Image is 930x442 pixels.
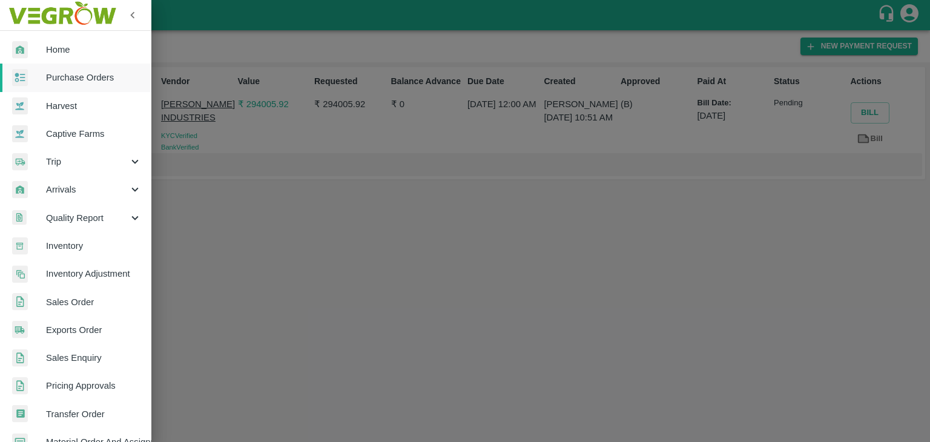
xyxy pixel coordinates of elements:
[46,323,142,337] span: Exports Order
[12,377,28,395] img: sales
[46,267,142,280] span: Inventory Adjustment
[46,127,142,140] span: Captive Farms
[12,97,28,115] img: harvest
[46,295,142,309] span: Sales Order
[12,181,28,199] img: whArrival
[46,379,142,392] span: Pricing Approvals
[46,71,142,84] span: Purchase Orders
[12,153,28,171] img: delivery
[12,41,28,59] img: whArrival
[12,293,28,311] img: sales
[12,349,28,367] img: sales
[12,210,27,225] img: qualityReport
[46,99,142,113] span: Harvest
[46,239,142,252] span: Inventory
[46,43,142,56] span: Home
[46,211,128,225] span: Quality Report
[12,321,28,338] img: shipments
[46,407,142,421] span: Transfer Order
[12,265,28,283] img: inventory
[12,69,28,87] img: reciept
[46,351,142,364] span: Sales Enquiry
[12,125,28,143] img: harvest
[12,237,28,255] img: whInventory
[46,183,128,196] span: Arrivals
[46,155,128,168] span: Trip
[12,405,28,423] img: whTransfer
